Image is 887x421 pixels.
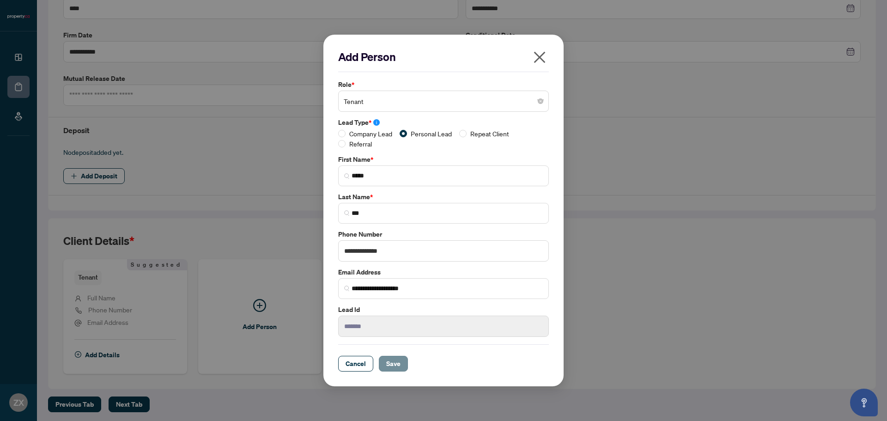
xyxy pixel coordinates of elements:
[379,356,408,372] button: Save
[407,128,456,139] span: Personal Lead
[386,356,401,371] span: Save
[338,154,549,165] label: First Name
[346,356,366,371] span: Cancel
[338,305,549,315] label: Lead Id
[344,210,350,216] img: search_icon
[338,229,549,239] label: Phone Number
[373,119,380,126] span: info-circle
[344,173,350,179] img: search_icon
[532,50,547,65] span: close
[344,286,350,291] img: search_icon
[467,128,513,139] span: Repeat Client
[538,98,543,104] span: close-circle
[338,117,549,128] label: Lead Type
[338,356,373,372] button: Cancel
[338,49,549,64] h2: Add Person
[850,389,878,416] button: Open asap
[346,139,376,149] span: Referral
[338,267,549,277] label: Email Address
[338,192,549,202] label: Last Name
[346,128,396,139] span: Company Lead
[344,92,543,110] span: Tenant
[338,79,549,90] label: Role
